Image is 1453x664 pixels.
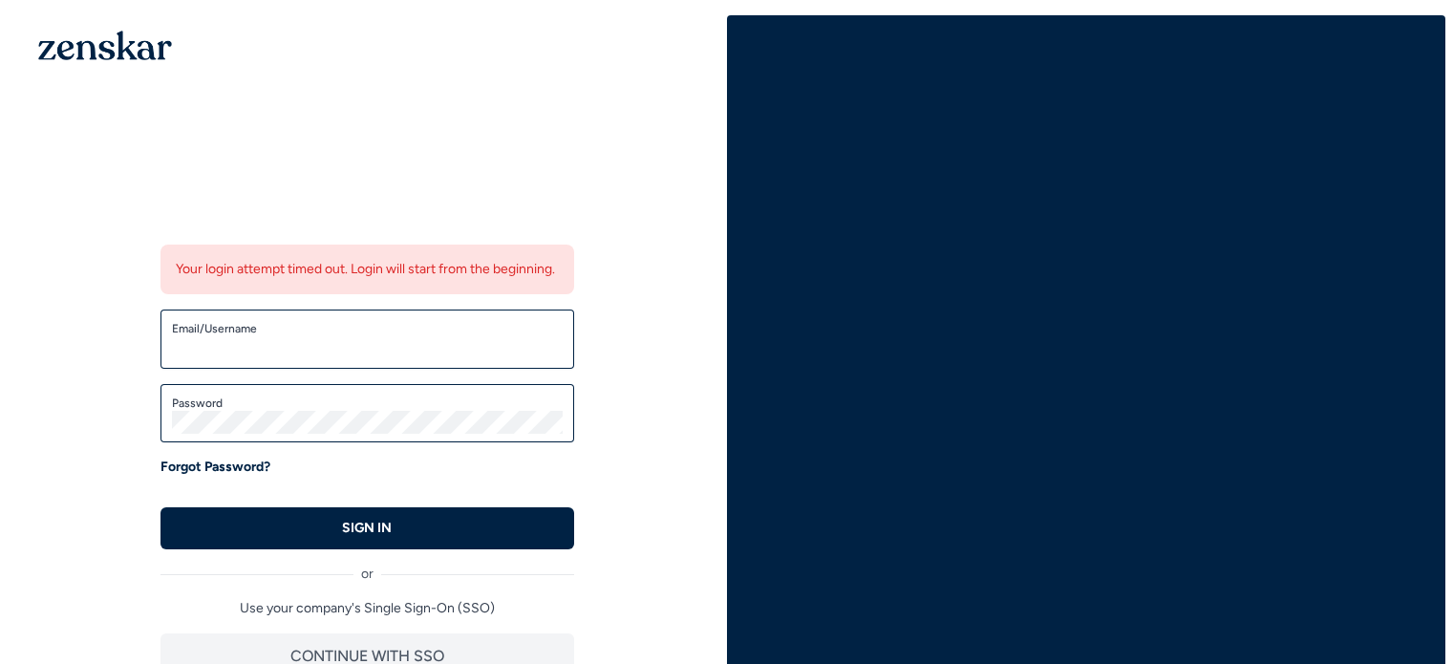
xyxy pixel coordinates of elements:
button: SIGN IN [160,507,574,549]
div: Your login attempt timed out. Login will start from the beginning. [160,245,574,294]
div: or [160,549,574,584]
label: Email/Username [172,321,563,336]
p: SIGN IN [342,519,392,538]
a: Forgot Password? [160,458,270,477]
img: 1OGAJ2xQqyY4LXKgY66KYq0eOWRCkrZdAb3gUhuVAqdWPZE9SRJmCz+oDMSn4zDLXe31Ii730ItAGKgCKgCCgCikA4Av8PJUP... [38,31,172,60]
label: Password [172,396,563,411]
p: Use your company's Single Sign-On (SSO) [160,599,574,618]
